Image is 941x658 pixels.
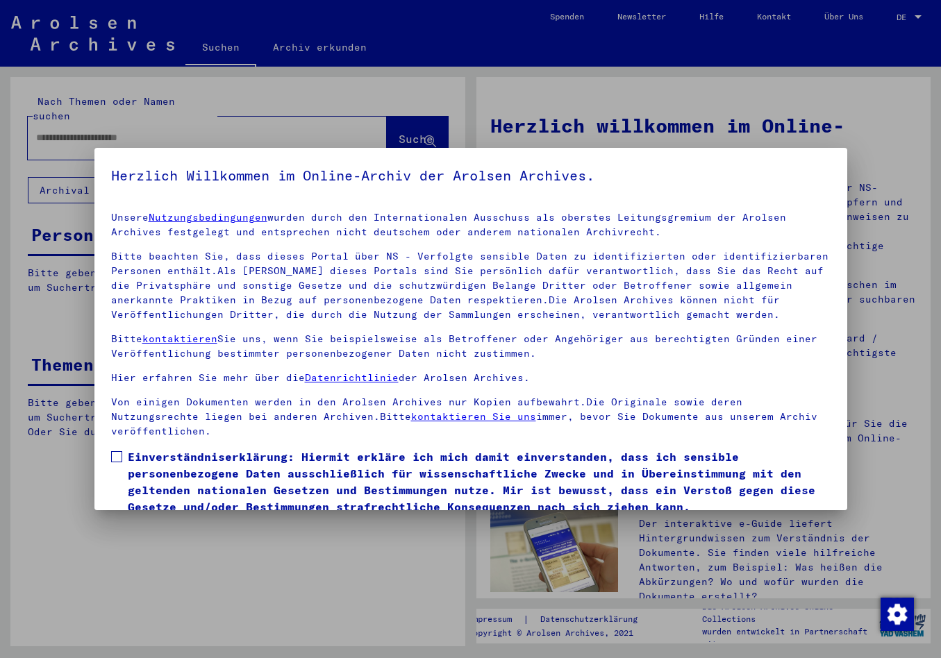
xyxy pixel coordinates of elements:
a: Nutzungsbedingungen [149,211,267,223]
img: Zustimmung ändern [881,598,914,631]
h5: Herzlich Willkommen im Online-Archiv der Arolsen Archives. [111,164,831,187]
p: Bitte beachten Sie, dass dieses Portal über NS - Verfolgte sensible Daten zu identifizierten oder... [111,249,831,322]
p: Unsere wurden durch den Internationalen Ausschuss als oberstes Leitungsgremium der Arolsen Archiv... [111,210,831,239]
a: kontaktieren Sie uns [411,410,536,423]
p: Hier erfahren Sie mehr über die der Arolsen Archives. [111,371,831,385]
p: Bitte Sie uns, wenn Sie beispielsweise als Betroffener oder Angehöriger aus berechtigten Gründen ... [111,332,831,361]
div: Zustimmung ändern [880,597,913,630]
p: Von einigen Dokumenten werden in den Arolsen Archives nur Kopien aufbewahrt.Die Originale sowie d... [111,395,831,439]
a: Datenrichtlinie [305,371,399,384]
span: Einverständniserklärung: Hiermit erkläre ich mich damit einverstanden, dass ich sensible personen... [128,448,831,515]
a: kontaktieren [142,332,217,345]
